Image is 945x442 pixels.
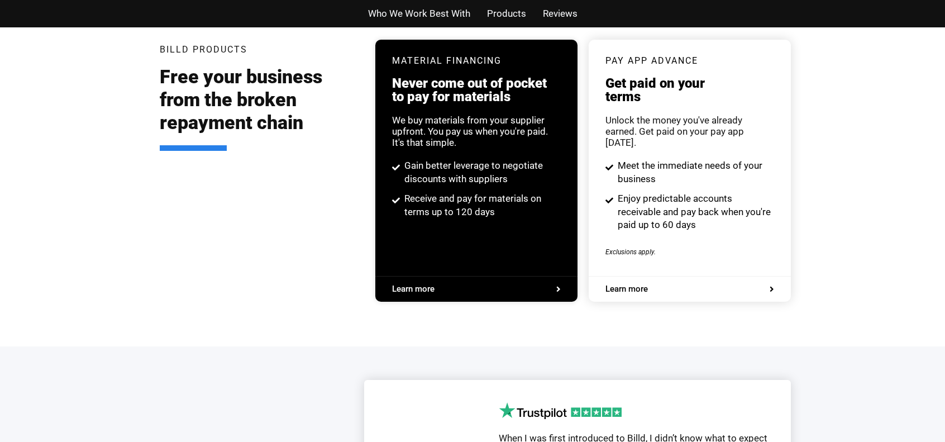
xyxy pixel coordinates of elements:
span: Gain better leverage to negotiate discounts with suppliers [402,159,561,186]
h3: Billd Products [160,45,247,54]
a: Reviews [543,6,577,22]
h3: Material Financing [392,56,561,65]
span: Exclusions apply. [605,248,656,256]
a: Products [487,6,526,22]
span: Receive and pay for materials on terms up to 120 days [402,192,561,219]
a: Learn more [605,285,774,293]
span: Learn more [392,285,435,293]
h3: Never come out of pocket to pay for materials [392,77,561,103]
span: Meet the immediate needs of your business [615,159,774,186]
span: Learn more [605,285,648,293]
div: We buy materials from your supplier upfront. You pay us when you're paid. It's that simple. [392,115,561,148]
span: Enjoy predictable accounts receivable and pay back when you're paid up to 60 days [615,192,774,232]
a: Who We Work Best With [368,6,470,22]
a: Learn more [392,285,561,293]
h2: Free your business from the broken repayment chain [160,65,359,150]
h3: Get paid on your terms [605,77,774,103]
div: Unlock the money you've already earned. Get paid on your pay app [DATE]. [605,115,774,148]
h3: pay app advance [605,56,774,65]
